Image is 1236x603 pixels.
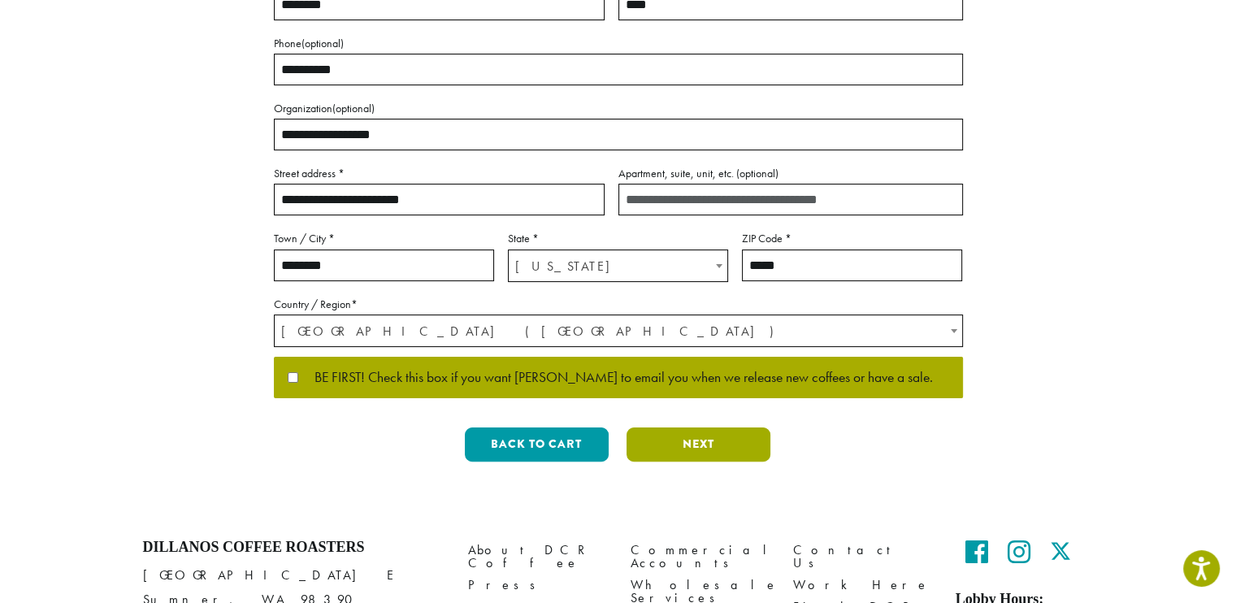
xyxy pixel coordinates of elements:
[274,98,963,119] label: Organization
[301,36,344,50] span: (optional)
[298,371,933,385] span: BE FIRST! Check this box if you want [PERSON_NAME] to email you when we release new coffees or ha...
[793,539,931,574] a: Contact Us
[275,315,962,347] span: United States (US)
[618,163,963,184] label: Apartment, suite, unit, etc.
[468,575,606,596] a: Press
[508,249,728,282] span: State
[742,228,962,249] label: ZIP Code
[465,427,609,462] button: Back to cart
[332,101,375,115] span: (optional)
[508,228,728,249] label: State
[468,539,606,574] a: About DCR Coffee
[274,228,494,249] label: Town / City
[736,166,778,180] span: (optional)
[274,163,605,184] label: Street address
[288,372,298,383] input: BE FIRST! Check this box if you want [PERSON_NAME] to email you when we release new coffees or ha...
[509,250,727,282] span: Washington
[627,427,770,462] button: Next
[631,539,769,574] a: Commercial Accounts
[143,539,444,557] h4: Dillanos Coffee Roasters
[274,315,963,347] span: Country / Region
[793,575,931,596] a: Work Here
